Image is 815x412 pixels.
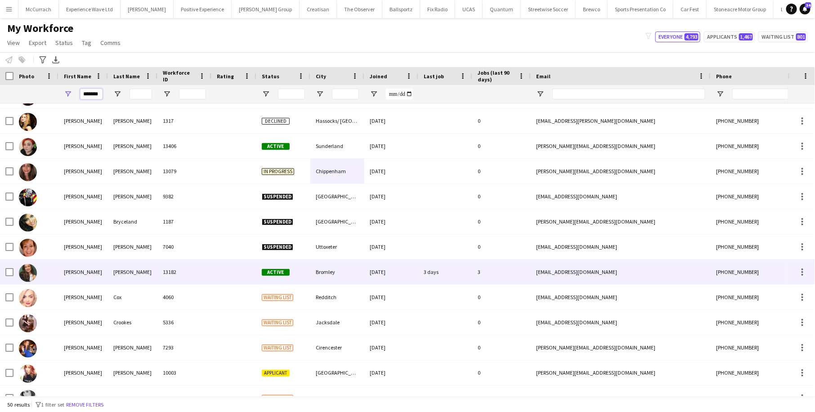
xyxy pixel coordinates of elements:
[716,90,724,98] button: Open Filter Menu
[19,390,37,408] img: Rebecca Draper
[531,285,711,309] div: [EMAIL_ADDRESS][DOMAIN_NAME]
[163,90,171,98] button: Open Filter Menu
[472,159,531,184] div: 0
[58,310,108,335] div: [PERSON_NAME]
[608,0,673,18] button: Sports Presentation Co
[80,89,103,99] input: First Name Filter Input
[364,159,418,184] div: [DATE]
[472,108,531,133] div: 0
[113,73,140,80] span: Last Name
[58,285,108,309] div: [PERSON_NAME]
[531,360,711,385] div: [PERSON_NAME][EMAIL_ADDRESS][DOMAIN_NAME]
[7,22,73,35] span: My Workforce
[673,0,707,18] button: Car Fest
[19,365,37,383] img: rebecca donnelly
[420,0,455,18] button: Fix Radio
[50,54,61,65] app-action-btn: Export XLSX
[19,113,37,131] img: Rebecca Bennis
[531,385,711,410] div: [PERSON_NAME][EMAIL_ADDRESS][DOMAIN_NAME]
[800,4,811,14] a: 34
[364,184,418,209] div: [DATE]
[364,310,418,335] div: [DATE]
[4,37,23,49] a: View
[179,89,206,99] input: Workforce ID Filter Input
[100,39,121,47] span: Comms
[472,260,531,284] div: 3
[157,385,211,410] div: 6921
[157,310,211,335] div: 5336
[262,219,293,225] span: Suspended
[18,0,59,18] button: McCurrach
[108,335,157,360] div: [PERSON_NAME]
[796,33,806,40] span: 801
[364,134,418,158] div: [DATE]
[716,73,732,80] span: Phone
[262,90,270,98] button: Open Filter Menu
[19,289,37,307] img: Rebecca Cox
[163,69,195,83] span: Workforce ID
[217,73,234,80] span: Rating
[157,209,211,234] div: 1187
[531,209,711,234] div: [PERSON_NAME][EMAIL_ADDRESS][DOMAIN_NAME]
[58,385,108,410] div: [PERSON_NAME]
[262,370,290,376] span: Applicant
[157,184,211,209] div: 9382
[472,134,531,158] div: 0
[64,400,105,410] button: Remove filters
[521,0,576,18] button: Streetwise Soccer
[19,239,37,257] img: Rebecca Chandler
[108,134,157,158] div: [PERSON_NAME]
[262,395,293,402] span: Waiting list
[19,163,37,181] img: Rebecca Brock
[108,159,157,184] div: [PERSON_NAME]
[531,184,711,209] div: [EMAIL_ADDRESS][DOMAIN_NAME]
[316,73,326,80] span: City
[58,184,108,209] div: [PERSON_NAME]
[232,0,300,18] button: [PERSON_NAME] Group
[58,159,108,184] div: [PERSON_NAME]
[455,0,483,18] button: UCAS
[310,260,364,284] div: Bromley
[364,360,418,385] div: [DATE]
[262,244,293,251] span: Suspended
[805,2,811,8] span: 34
[108,310,157,335] div: Crookes
[655,31,700,42] button: Everyone4,793
[472,184,531,209] div: 0
[157,134,211,158] div: 13406
[130,89,152,99] input: Last Name Filter Input
[337,0,382,18] button: The Observer
[364,285,418,309] div: [DATE]
[370,90,378,98] button: Open Filter Menu
[41,401,64,408] span: 1 filter set
[58,209,108,234] div: [PERSON_NAME]
[174,0,232,18] button: Positive Experience
[58,134,108,158] div: [PERSON_NAME]
[262,118,290,125] span: Declined
[531,234,711,259] div: [EMAIL_ADDRESS][DOMAIN_NAME]
[386,89,413,99] input: Joined Filter Input
[157,335,211,360] div: 7293
[262,168,294,175] span: In progress
[64,90,72,98] button: Open Filter Menu
[310,184,364,209] div: [GEOGRAPHIC_DATA]
[300,0,337,18] button: Creatisan
[278,89,305,99] input: Status Filter Input
[531,335,711,360] div: [PERSON_NAME][EMAIL_ADDRESS][DOMAIN_NAME]
[370,73,387,80] span: Joined
[19,214,37,232] img: Rebecca Bryceland
[418,260,472,284] div: 3 days
[472,234,531,259] div: 0
[472,310,531,335] div: 0
[108,285,157,309] div: Cox
[157,108,211,133] div: 1317
[262,143,290,150] span: Active
[707,0,774,18] button: Stoneacre Motor Group
[310,360,364,385] div: [GEOGRAPHIC_DATA]
[332,89,359,99] input: City Filter Input
[536,90,544,98] button: Open Filter Menu
[58,360,108,385] div: [PERSON_NAME]
[37,54,48,65] app-action-btn: Advanced filters
[262,73,279,80] span: Status
[576,0,608,18] button: Brewco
